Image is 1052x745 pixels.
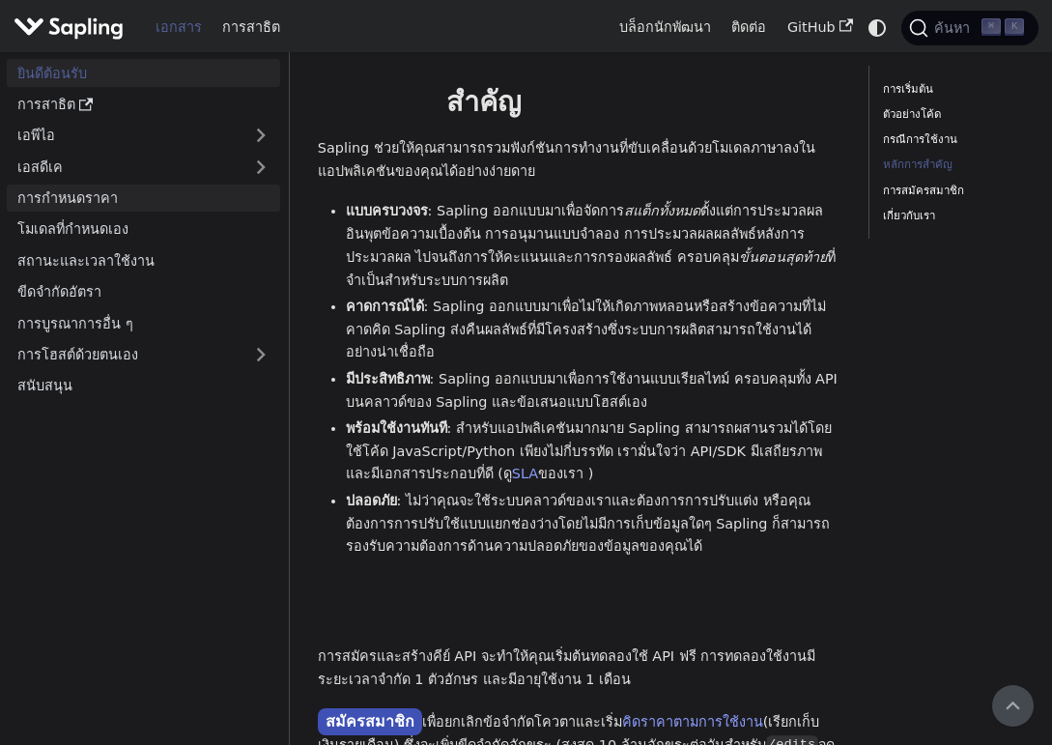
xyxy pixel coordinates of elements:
[346,299,424,314] font: คาดการณ์ได้
[883,105,1017,124] a: ตัวอย่างโค้ด
[619,19,711,35] font: บล็อกนักพัฒนา
[512,466,538,481] a: SLA
[883,182,1017,200] a: การสมัครสมาชิก
[981,18,1001,36] kbd: ⌘
[14,14,124,42] img: Sapling.ai
[7,215,280,244] a: โมเดลที่กำหนดเอง
[346,493,831,555] font: : ไม่ว่าคุณจะใช้ระบบคลาวด์ของเราและต้องการการปรับแต่ง หรือคุณต้องการการปรับใช้แบบแยกช่องว่างโดยไม...
[883,207,1017,225] a: เกี่ยวกับเรา
[17,190,118,206] font: การกำหนดราคา
[901,11,1038,45] button: ค้นหา (Command+K)
[7,246,280,274] a: สถานะและเวลาใช้งาน
[346,371,430,387] font: มีประสิทธิภาพ
[883,130,1017,149] a: กรณีการใช้งาน
[883,209,935,222] font: เกี่ยวกับเรา
[17,378,72,393] font: สนับสนุน
[17,253,155,269] font: สถานะและเวลาใช้งาน
[739,249,827,265] font: ขั้นตอนสุดท้าย
[242,122,280,150] button: ขยายหมวดหมู่แถบด้านข้าง 'API'
[17,316,133,331] font: การบูรณาการอื่น ๆ
[346,493,397,508] font: ปลอดภัย
[1005,18,1024,36] kbd: K
[346,299,826,360] font: : Sapling ออกแบบมาเพื่อไม่ให้เกิดภาพหลอนหรือสร้างข้อความที่ไม่คาดคิด Sapling ส่งคืนผลลัพธ์ที่มีโค...
[346,420,832,482] font: : สำหรับแอปพลิเคชันมากมาย Sapling สามารถผสานรวมได้โดยใช้โค้ด JavaScript/Python เพียงไม่กี่บรรทัด ...
[17,221,128,237] font: โมเดลที่กำหนดเอง
[7,91,280,119] a: การสาธิต
[17,128,55,143] font: เอพีไอ
[346,420,447,436] font: พร้อมใช้งานทันที
[17,66,87,81] font: ยินดีต้อนรับ
[326,712,414,731] font: สมัครสมาชิก
[7,372,280,400] a: สนับสนุน
[17,347,138,362] font: การโฮสต์ด้วยตนเอง
[446,85,522,118] font: สำคัญ
[7,59,280,87] a: ยินดีต้อนรับ
[428,203,624,218] font: : Sapling ออกแบบมาเพื่อจัดการ
[7,278,280,306] a: ขีดจำกัดอัตรา
[624,203,700,218] font: สแต็กทั้งหมด
[883,132,957,146] font: กรณีการใช้งาน
[7,341,280,369] a: การโฮสต์ด้วยตนเอง
[318,708,422,736] a: สมัครสมาชิก
[145,13,213,43] a: เอกสาร
[222,19,280,35] font: การสาธิต
[7,185,280,213] a: การกำหนดราคา
[212,13,291,43] a: การสาธิต
[609,13,722,43] a: บล็อกนักพัฒนา
[7,122,242,150] a: เอพีไอ
[17,159,63,175] font: เอสดีเค
[346,371,838,410] font: : Sapling ออกแบบมาเพื่อการใช้งานแบบเรียลไทม์ ครอบคลุมทั้ง API บนคลาวด์ของ Sapling และข้อเสนอแบบโฮ...
[934,20,970,36] font: ค้นหา
[7,153,242,181] a: เอสดีเค
[156,19,202,35] font: เอกสาร
[622,714,763,730] a: คิดราคาตามการใช้งาน
[242,153,280,181] button: ขยายหมวดหมู่แถบด้านข้าง 'SDK'
[538,466,593,481] font: ของเรา )
[346,203,428,218] font: แบบครบวงจร
[346,249,836,288] font: ที่จำเป็นสำหรับระบบการผลิต
[17,284,101,300] font: ขีดจำกัดอัตรา
[883,107,941,121] font: ตัวอย่างโค้ด
[883,80,1017,99] a: การเริ่มต้น
[863,14,891,42] button: สลับระหว่างโหมดมืดและโหมดสว่าง (ปัจจุบันคือโหมดระบบ)
[883,156,1017,174] a: หลักการสำคัญ
[731,19,766,35] font: ติดต่อ
[883,184,964,197] font: การสมัครสมาชิก
[318,648,815,687] font: การสมัครและสร้างคีย์ API จะทำให้คุณเริ่มต้นทดลองใช้ API ฟรี การทดลองใช้งานมีระยะเวลาจำกัด 1 ตัวอั...
[14,14,130,42] a: Sapling.ai
[777,13,863,43] a: GitHub
[787,19,836,35] font: GitHub
[422,714,622,730] font: เพื่อยกเลิกข้อจำกัดโควตาและเริ่ม
[7,309,280,337] a: การบูรณาการอื่น ๆ
[318,140,815,179] font: Sapling ช่วยให้คุณสามารถรวมฟังก์ชันการทำงานที่ขับเคลื่อนด้วยโมเดลภาษาลงในแอปพลิเคชันของคุณได้อย่า...
[883,82,933,96] font: การเริ่มต้น
[346,203,823,265] font: ตั้งแต่การประมวลผลอินพุตข้อความเบื้องต้น การอนุมานแบบจำลอง การประมวลผลผลลัพธ์หลังการประมวลผล ไปจน...
[721,13,777,43] a: ติดต่อ
[992,685,1034,727] button: เลื่อนกลับขึ้นไปด้านบน
[883,158,952,171] font: หลักการสำคัญ
[17,97,75,112] font: การสาธิต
